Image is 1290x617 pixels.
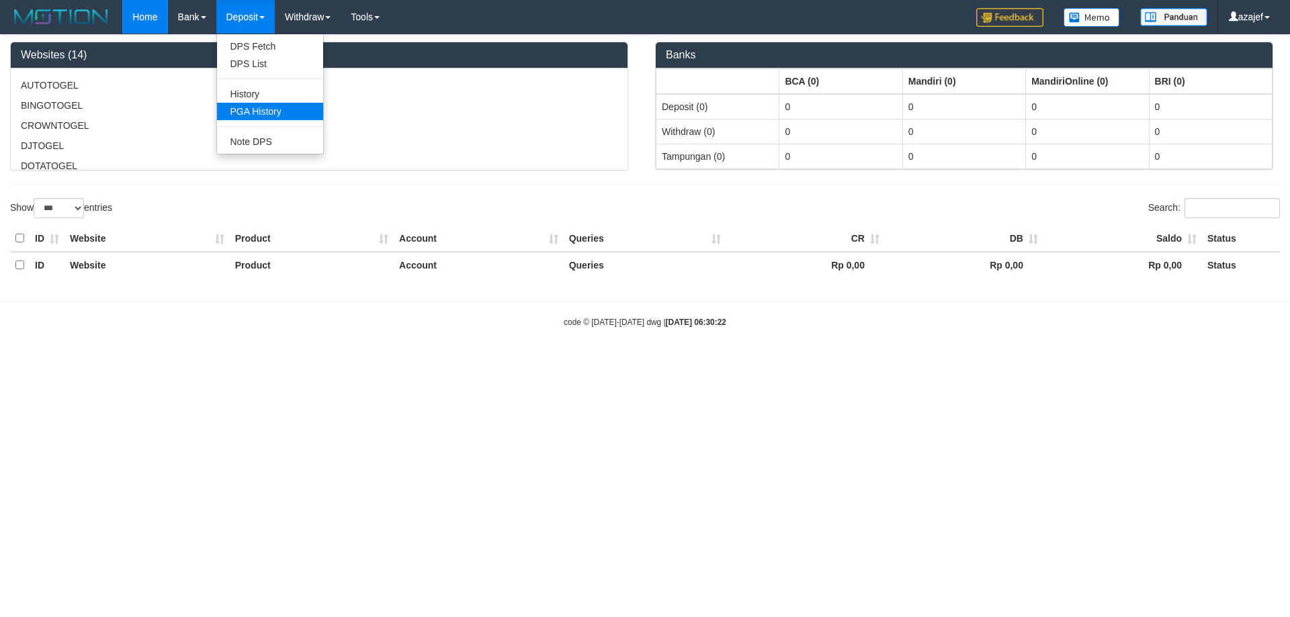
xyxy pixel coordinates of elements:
[1149,119,1272,144] td: 0
[10,198,112,218] label: Show entries
[902,68,1025,94] th: Group: activate to sort column ascending
[779,68,902,94] th: Group: activate to sort column ascending
[217,85,323,103] a: History
[656,94,779,120] td: Deposit (0)
[885,252,1043,278] th: Rp 0,00
[1043,226,1202,252] th: Saldo
[1140,8,1207,26] img: panduan.png
[1064,8,1120,27] img: Button%20Memo.svg
[976,8,1043,27] img: Feedback.jpg
[217,55,323,73] a: DPS List
[1026,68,1149,94] th: Group: activate to sort column ascending
[21,139,617,152] p: DJTOGEL
[656,68,779,94] th: Group: activate to sort column ascending
[1026,144,1149,169] td: 0
[902,119,1025,144] td: 0
[1149,144,1272,169] td: 0
[1202,226,1280,252] th: Status
[1026,94,1149,120] td: 0
[64,252,230,278] th: Website
[21,49,617,61] h3: Websites (14)
[779,94,902,120] td: 0
[217,133,323,150] a: Note DPS
[656,119,779,144] td: Withdraw (0)
[10,7,112,27] img: MOTION_logo.png
[34,198,84,218] select: Showentries
[902,94,1025,120] td: 0
[564,318,726,327] small: code © [DATE]-[DATE] dwg |
[1149,94,1272,120] td: 0
[564,252,726,278] th: Queries
[21,99,617,112] p: BINGOTOGEL
[1185,198,1280,218] input: Search:
[666,318,726,327] strong: [DATE] 06:30:22
[230,252,394,278] th: Product
[902,144,1025,169] td: 0
[30,226,64,252] th: ID
[30,252,64,278] th: ID
[1202,252,1280,278] th: Status
[394,252,564,278] th: Account
[779,119,902,144] td: 0
[726,226,885,252] th: CR
[1026,119,1149,144] td: 0
[21,79,617,92] p: AUTOTOGEL
[230,226,394,252] th: Product
[21,119,617,132] p: CROWNTOGEL
[885,226,1043,252] th: DB
[217,38,323,55] a: DPS Fetch
[394,226,564,252] th: Account
[217,103,323,120] a: PGA History
[656,144,779,169] td: Tampungan (0)
[21,159,617,173] p: DOTATOGEL
[726,252,885,278] th: Rp 0,00
[1149,68,1272,94] th: Group: activate to sort column ascending
[64,226,230,252] th: Website
[1043,252,1202,278] th: Rp 0,00
[1148,198,1280,218] label: Search:
[666,49,1262,61] h3: Banks
[564,226,726,252] th: Queries
[779,144,902,169] td: 0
